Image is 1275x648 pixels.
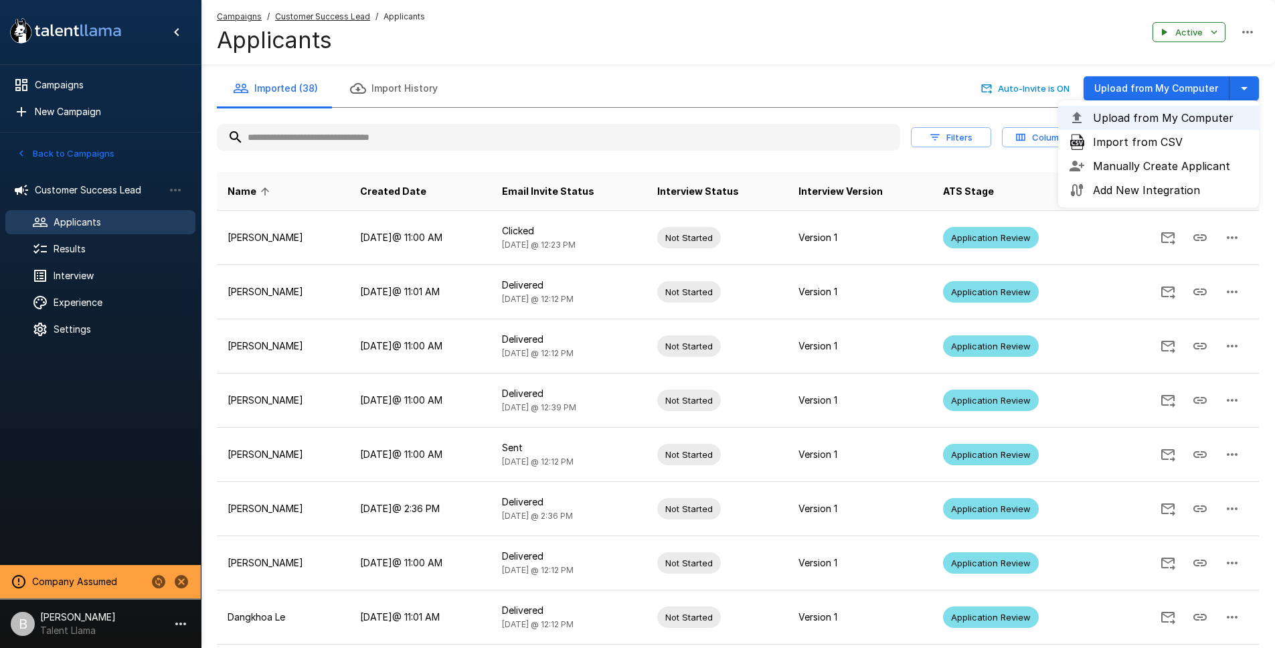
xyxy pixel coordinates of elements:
[502,240,576,250] span: [DATE] @ 12:23 PM
[502,402,576,412] span: [DATE] @ 12:39 PM
[657,394,721,407] span: Not Started
[798,285,922,299] p: Version 1
[275,11,370,21] u: Customer Success Lead
[360,183,426,199] span: Created Date
[502,224,636,238] p: Clicked
[657,340,721,353] span: Not Started
[798,231,922,244] p: Version 1
[502,183,594,199] span: Email Invite Status
[228,502,339,515] p: [PERSON_NAME]
[384,10,425,23] span: Applicants
[943,557,1039,570] span: Application Review
[349,211,491,265] td: [DATE] @ 11:00 AM
[1152,448,1184,459] span: Send Invitation
[1002,127,1082,148] button: Columns
[1184,339,1216,351] span: Copy Interview Link
[798,611,922,624] p: Version 1
[217,11,262,21] u: Campaigns
[657,449,721,461] span: Not Started
[502,278,636,292] p: Delivered
[502,619,574,629] span: [DATE] @ 12:12 PM
[1153,22,1225,43] button: Active
[1152,285,1184,297] span: Send Invitation
[502,441,636,455] p: Sent
[1184,285,1216,297] span: Copy Interview Link
[1184,556,1216,568] span: Copy Interview Link
[943,286,1039,299] span: Application Review
[943,503,1039,515] span: Application Review
[1152,339,1184,351] span: Send Invitation
[1084,76,1229,101] button: Upload from My Computer
[943,183,994,199] span: ATS Stage
[1152,611,1184,622] span: Send Invitation
[217,26,425,54] h4: Applicants
[1093,134,1248,150] span: Import from CSV
[217,70,334,107] button: Imported (38)
[798,183,883,199] span: Interview Version
[502,294,574,304] span: [DATE] @ 12:12 PM
[798,339,922,353] p: Version 1
[228,448,339,461] p: [PERSON_NAME]
[502,511,573,521] span: [DATE] @ 2:36 PM
[349,428,491,482] td: [DATE] @ 11:00 AM
[502,495,636,509] p: Delivered
[349,374,491,428] td: [DATE] @ 11:00 AM
[1184,611,1216,622] span: Copy Interview Link
[798,448,922,461] p: Version 1
[943,611,1039,624] span: Application Review
[1069,134,1085,150] img: file-csv-icon-md@2x.png
[349,265,491,319] td: [DATE] @ 11:01 AM
[657,232,721,244] span: Not Started
[657,611,721,624] span: Not Started
[979,78,1073,99] button: Auto-Invite is ON
[1152,502,1184,513] span: Send Invitation
[1152,556,1184,568] span: Send Invitation
[349,590,491,645] td: [DATE] @ 11:01 AM
[228,285,339,299] p: [PERSON_NAME]
[502,348,574,358] span: [DATE] @ 12:12 PM
[943,394,1039,407] span: Application Review
[502,457,574,467] span: [DATE] @ 12:12 PM
[1152,231,1184,242] span: Send Invitation
[228,556,339,570] p: [PERSON_NAME]
[798,556,922,570] p: Version 1
[502,550,636,563] p: Delivered
[943,232,1039,244] span: Application Review
[502,387,636,400] p: Delivered
[228,339,339,353] p: [PERSON_NAME]
[1184,231,1216,242] span: Copy Interview Link
[228,183,274,199] span: Name
[657,286,721,299] span: Not Started
[1184,502,1216,513] span: Copy Interview Link
[502,604,636,617] p: Delivered
[798,502,922,515] p: Version 1
[1184,394,1216,405] span: Copy Interview Link
[228,611,339,624] p: Dangkhoa Le
[1093,110,1248,126] span: Upload from My Computer
[1093,158,1248,174] span: Manually Create Applicant
[228,394,339,407] p: [PERSON_NAME]
[267,10,270,23] span: /
[349,482,491,536] td: [DATE] @ 2:36 PM
[657,557,721,570] span: Not Started
[228,231,339,244] p: [PERSON_NAME]
[1093,182,1248,198] span: Add New Integration
[657,183,739,199] span: Interview Status
[375,10,378,23] span: /
[911,127,991,148] button: Filters
[1184,448,1216,459] span: Copy Interview Link
[657,503,721,515] span: Not Started
[349,536,491,590] td: [DATE] @ 11:00 AM
[1152,394,1184,405] span: Send Invitation
[798,394,922,407] p: Version 1
[502,333,636,346] p: Delivered
[943,449,1039,461] span: Application Review
[349,319,491,374] td: [DATE] @ 11:00 AM
[502,565,574,575] span: [DATE] @ 12:12 PM
[943,340,1039,353] span: Application Review
[334,70,454,107] button: Import History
